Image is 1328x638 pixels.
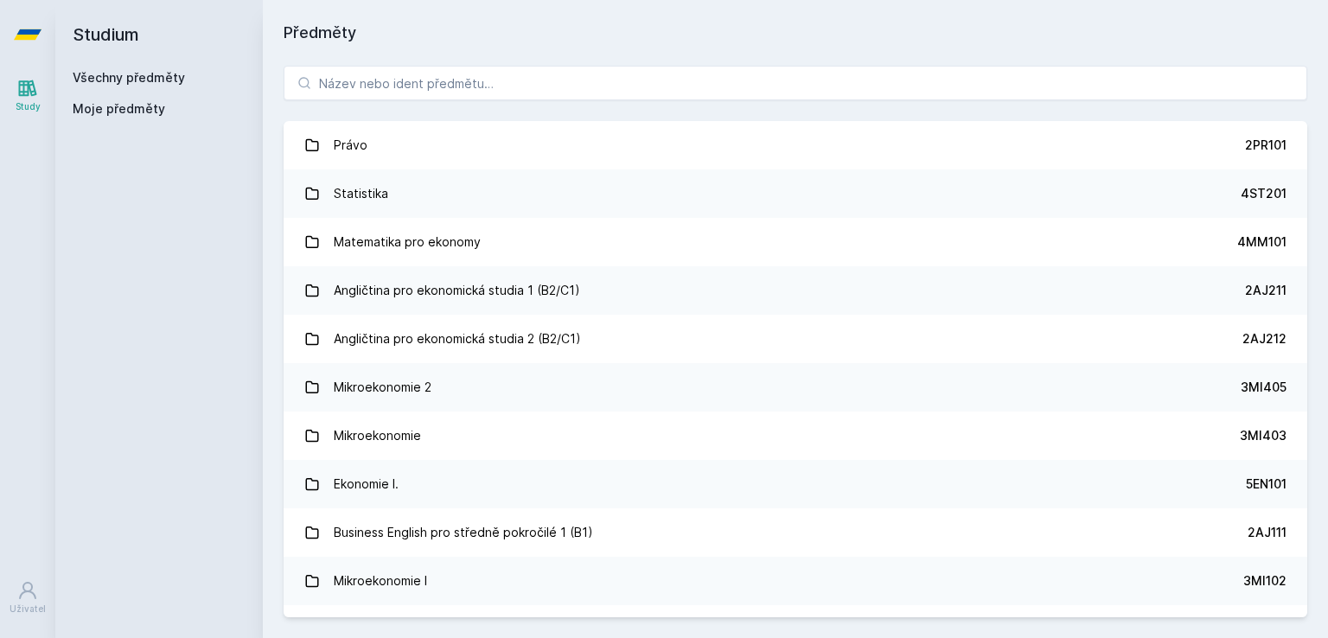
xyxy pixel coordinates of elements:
[1240,427,1286,444] div: 3MI403
[1237,233,1286,251] div: 4MM101
[1245,282,1286,299] div: 2AJ211
[334,467,399,501] div: Ekonomie I.
[1242,330,1286,348] div: 2AJ212
[284,363,1307,412] a: Mikroekonomie 2 3MI405
[334,176,388,211] div: Statistika
[1243,572,1286,590] div: 3MI102
[334,225,481,259] div: Matematika pro ekonomy
[1241,185,1286,202] div: 4ST201
[284,315,1307,363] a: Angličtina pro ekonomická studia 2 (B2/C1) 2AJ212
[334,128,367,163] div: Právo
[334,418,421,453] div: Mikroekonomie
[284,412,1307,460] a: Mikroekonomie 3MI403
[284,66,1307,100] input: Název nebo ident předmětu…
[334,322,581,356] div: Angličtina pro ekonomická studia 2 (B2/C1)
[284,169,1307,218] a: Statistika 4ST201
[284,460,1307,508] a: Ekonomie I. 5EN101
[284,557,1307,605] a: Mikroekonomie I 3MI102
[284,266,1307,315] a: Angličtina pro ekonomická studia 1 (B2/C1) 2AJ211
[284,508,1307,557] a: Business English pro středně pokročilé 1 (B1) 2AJ111
[284,218,1307,266] a: Matematika pro ekonomy 4MM101
[334,273,580,308] div: Angličtina pro ekonomická studia 1 (B2/C1)
[1245,137,1286,154] div: 2PR101
[1241,379,1286,396] div: 3MI405
[3,571,52,624] a: Uživatel
[334,515,593,550] div: Business English pro středně pokročilé 1 (B1)
[284,21,1307,45] h1: Předměty
[3,69,52,122] a: Study
[73,100,165,118] span: Moje předměty
[73,70,185,85] a: Všechny předměty
[334,564,427,598] div: Mikroekonomie I
[16,100,41,113] div: Study
[1248,524,1286,541] div: 2AJ111
[10,603,46,616] div: Uživatel
[284,121,1307,169] a: Právo 2PR101
[334,370,431,405] div: Mikroekonomie 2
[1246,475,1286,493] div: 5EN101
